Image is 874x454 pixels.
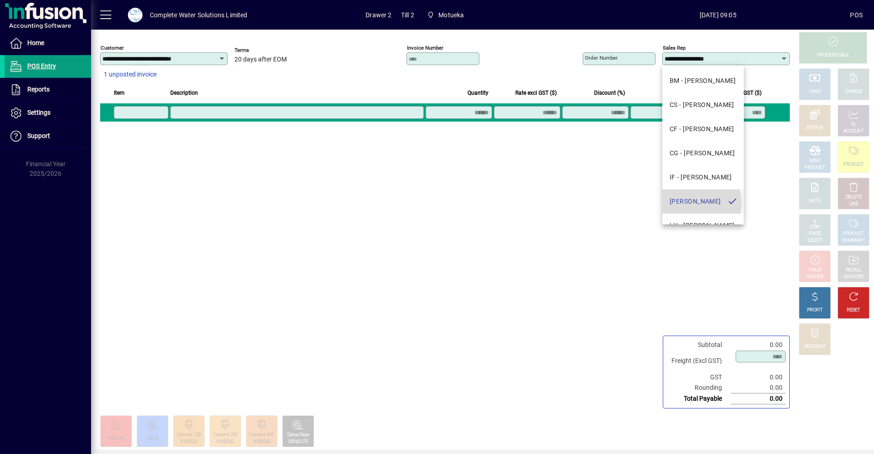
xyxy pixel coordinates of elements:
span: Quantity [467,88,488,98]
span: Motueka [438,8,464,22]
div: PRODUCT [843,161,864,168]
span: Terms [234,47,289,53]
span: Rate excl GST ($) [515,88,557,98]
span: Reports [27,86,50,93]
span: Home [27,39,44,46]
div: 9100125 [180,439,197,445]
div: 9100250 [217,439,234,445]
mat-label: Invoice number [407,45,443,51]
div: PRODUCT [804,164,825,171]
div: NOTE [809,198,821,204]
td: GST [667,372,731,383]
span: Till 2 [401,8,414,22]
span: Support [27,132,50,139]
div: PROFIT [807,307,823,314]
span: Discount (%) [594,88,625,98]
span: Item [114,88,125,98]
div: INVOICES [844,274,863,281]
span: Description [170,88,198,98]
div: SELECT [807,237,823,244]
div: RECALL [846,267,862,274]
span: [DATE] 09:05 [586,8,850,22]
td: Freight (Excl GST) [667,350,731,372]
td: Subtotal [667,340,731,350]
div: DELETE [846,194,861,201]
a: Support [5,125,91,148]
div: CASH [809,88,821,95]
a: Settings [5,102,91,124]
div: RESET [847,307,860,314]
button: 1 unposted invoice [100,66,160,83]
td: Total Payable [667,393,731,404]
button: Profile [121,7,150,23]
div: MISC [809,158,820,164]
span: Settings [27,109,51,116]
span: POS Entry [27,62,56,70]
mat-label: Customer [101,45,124,51]
td: 0.00 [731,383,786,393]
td: 0.00 [731,372,786,383]
div: EFTPOS [807,125,823,132]
div: DENSO75 [288,439,308,445]
td: 0.00 [731,393,786,404]
mat-label: Order number [585,55,618,61]
div: LINE [849,201,858,208]
mat-label: Sales rep [663,45,686,51]
span: Extend excl GST ($) [714,88,762,98]
span: GST ($) [675,88,693,98]
div: Complete Water Solutions Limited [150,8,248,22]
div: PRODUCT [843,230,864,237]
div: INVOICE [806,274,823,281]
span: Drawer 2 [366,8,391,22]
span: 20 days after EOM [234,56,287,63]
td: Rounding [667,383,731,393]
td: 0.00 [731,340,786,350]
div: CHARGE [845,88,863,95]
div: Cel18 [147,435,158,442]
div: PROCESS SALE [817,52,849,59]
div: DISCOUNT [804,343,826,350]
div: Cement 250 [213,432,237,439]
div: GL [851,121,857,128]
div: Cement 500 [249,432,274,439]
div: Cement 125 [177,432,201,439]
div: CEELON [108,435,125,442]
div: PRICE [809,230,821,237]
div: POS [850,8,863,22]
div: ACCOUNT [843,128,864,135]
a: Home [5,32,91,55]
span: Motueka [423,7,468,23]
div: HOLD [809,267,821,274]
span: 1 unposted invoice [104,70,157,79]
div: DensoTape [287,432,310,439]
div: 9100500 [253,439,270,445]
div: SUMMARY [842,237,865,244]
a: Reports [5,78,91,101]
